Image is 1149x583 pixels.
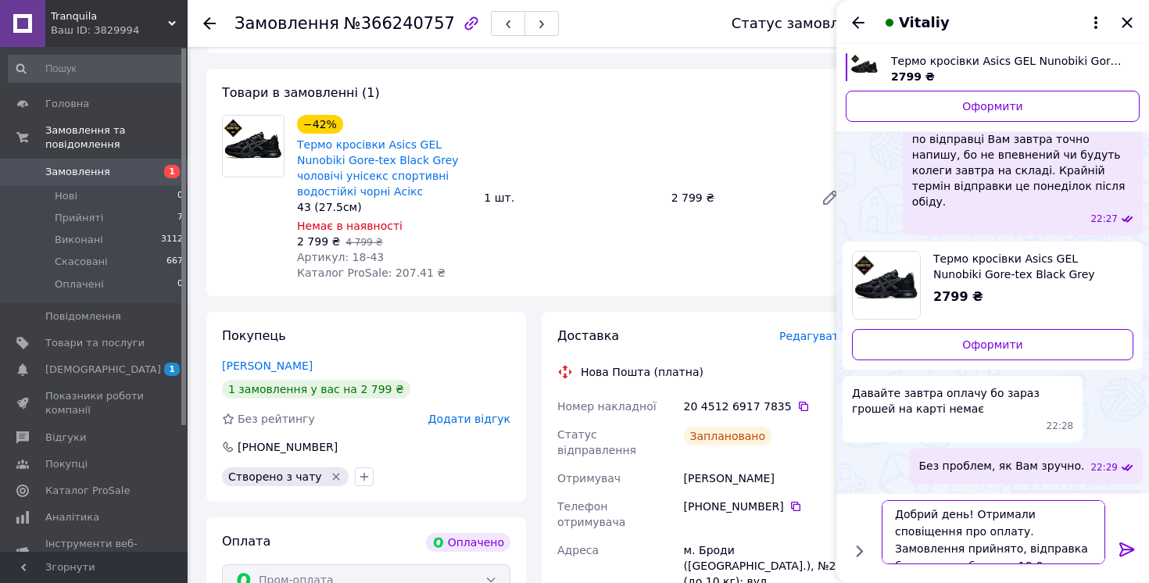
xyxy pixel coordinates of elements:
[45,309,121,324] span: Повідомлення
[1047,420,1074,433] span: 22:28 11.10.2025
[177,277,183,291] span: 0
[849,13,868,32] button: Назад
[852,329,1133,360] a: Оформити
[161,233,183,247] span: 3112
[55,189,77,203] span: Нові
[55,255,108,269] span: Скасовані
[45,363,161,377] span: [DEMOGRAPHIC_DATA]
[880,13,1105,33] button: Vitaliy
[557,400,657,413] span: Номер накладної
[779,330,846,342] span: Редагувати
[222,380,410,399] div: 1 замовлення у вас на 2 799 ₴
[297,251,384,263] span: Артикул: 18-43
[891,70,935,83] span: 2799 ₴
[51,9,168,23] span: Tranquila
[918,458,1084,474] span: Без проблем, як Вам зручно.
[166,255,183,269] span: 667
[912,116,1133,209] span: Добре, домовились. Тоді оплачуйте, по відправці Вам завтра точно напишу, бо не впевнений чи будут...
[846,53,1140,84] a: Переглянути товар
[177,189,183,203] span: 0
[849,541,869,561] button: Показати кнопки
[846,91,1140,122] a: Оформити
[8,55,184,83] input: Пошук
[899,13,950,33] span: Vitaliy
[45,457,88,471] span: Покупці
[236,439,339,455] div: [PHONE_NUMBER]
[557,328,619,343] span: Доставка
[297,220,403,232] span: Немає в наявності
[814,182,846,213] a: Редагувати
[665,187,808,209] div: 2 799 ₴
[45,165,110,179] span: Замовлення
[684,499,846,514] div: [PHONE_NUMBER]
[297,199,471,215] div: 43 (27.5см)
[557,472,621,485] span: Отримувач
[852,385,1073,417] span: Давайте завтра оплачу бо зараз грошей на карті немає
[891,53,1127,69] span: Термо кросівки Asics GEL Nunobiki Gore-tex Black Grey чоловічі унісекс спортивні водостійкі чорні...
[344,14,455,33] span: №366240757
[45,484,130,498] span: Каталог ProSale
[933,251,1121,282] span: Термо кросівки Asics GEL Nunobiki Gore-tex Black Grey чоловічі унісекс спортивні водостійкі чорні...
[51,23,188,38] div: Ваш ID: 3829994
[45,97,89,111] span: Головна
[238,413,315,425] span: Без рейтингу
[164,165,180,178] span: 1
[164,363,180,376] span: 1
[852,251,1133,320] a: Переглянути товар
[297,138,459,198] a: Термо кросівки Asics GEL Nunobiki Gore-tex Black Grey чоловічі унісекс спортивні водостійкі чорні...
[45,389,145,417] span: Показники роботи компанії
[55,233,103,247] span: Виконані
[223,116,284,177] img: Термо кросівки Asics GEL Nunobiki Gore-tex Black Grey чоловічі унісекс спортивні водостійкі чорні...
[45,537,145,565] span: Інструменти веб-майстра та SEO
[577,364,707,380] div: Нова Пошта (платна)
[297,115,343,134] div: −42%
[732,16,875,31] div: Статус замовлення
[45,336,145,350] span: Товари та послуги
[684,427,772,445] div: Заплановано
[1090,213,1118,226] span: 22:27 11.10.2025
[1118,13,1136,32] button: Закрити
[330,470,342,483] svg: Видалити мітку
[222,534,270,549] span: Оплата
[55,277,104,291] span: Оплачені
[228,470,322,483] span: Створено з чату
[203,16,216,31] div: Повернутися назад
[684,399,846,414] div: 20 4512 6917 7835
[478,187,664,209] div: 1 шт.
[222,328,286,343] span: Покупець
[933,289,983,304] span: 2799 ₴
[426,533,510,552] div: Оплачено
[45,510,99,524] span: Аналітика
[222,85,380,100] span: Товари в замовленні (1)
[45,123,188,152] span: Замовлення та повідомлення
[882,500,1105,564] textarea: Добрий день! Отримали сповіщення про оплату. Замовлення прийнято, відправка буде завтра близько 18:
[222,359,313,372] a: [PERSON_NAME]
[297,235,340,248] span: 2 799 ₴
[428,413,510,425] span: Додати відгук
[45,431,86,445] span: Відгуки
[297,266,446,279] span: Каталог ProSale: 207.41 ₴
[557,500,625,528] span: Телефон отримувача
[557,428,636,456] span: Статус відправлення
[234,14,339,33] span: Замовлення
[345,237,382,248] span: 4 799 ₴
[177,211,183,225] span: 7
[1090,461,1118,474] span: 22:29 11.10.2025
[853,252,920,319] img: 6811901113_w640_h640_termo-krossovki-asics.jpg
[850,53,879,81] img: 6811901113_w640_h640_termo-krossovki-asics.jpg
[557,544,599,556] span: Адреса
[55,211,103,225] span: Прийняті
[681,464,849,492] div: [PERSON_NAME]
